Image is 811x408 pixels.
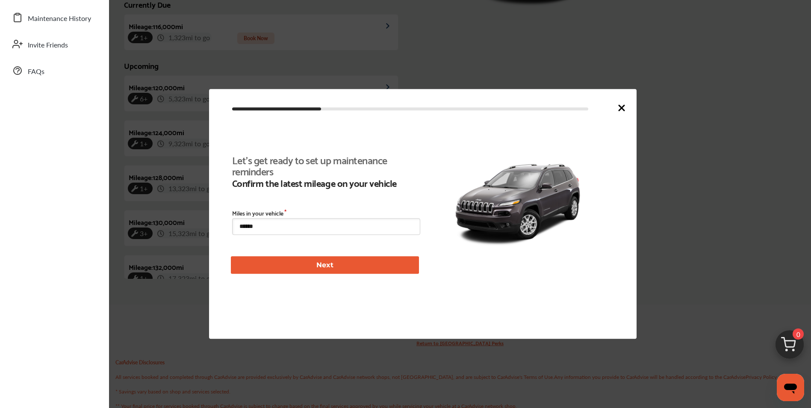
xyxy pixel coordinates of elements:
[232,210,420,216] label: Miles in your vehicle
[451,151,585,252] img: 10564_st0640_046.jpg
[8,33,100,55] a: Invite Friends
[28,13,91,24] span: Maintenance History
[232,154,415,176] b: Let's get ready to set up maintenance reminders
[793,328,804,340] span: 0
[8,6,100,29] a: Maintenance History
[8,59,100,82] a: FAQs
[28,40,68,51] span: Invite Friends
[769,326,810,367] img: cart_icon.3d0951e8.svg
[231,257,419,274] button: Next
[777,374,804,401] iframe: Button to launch messaging window
[232,177,415,188] b: Confirm the latest mileage on your vehicle
[28,66,44,77] span: FAQs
